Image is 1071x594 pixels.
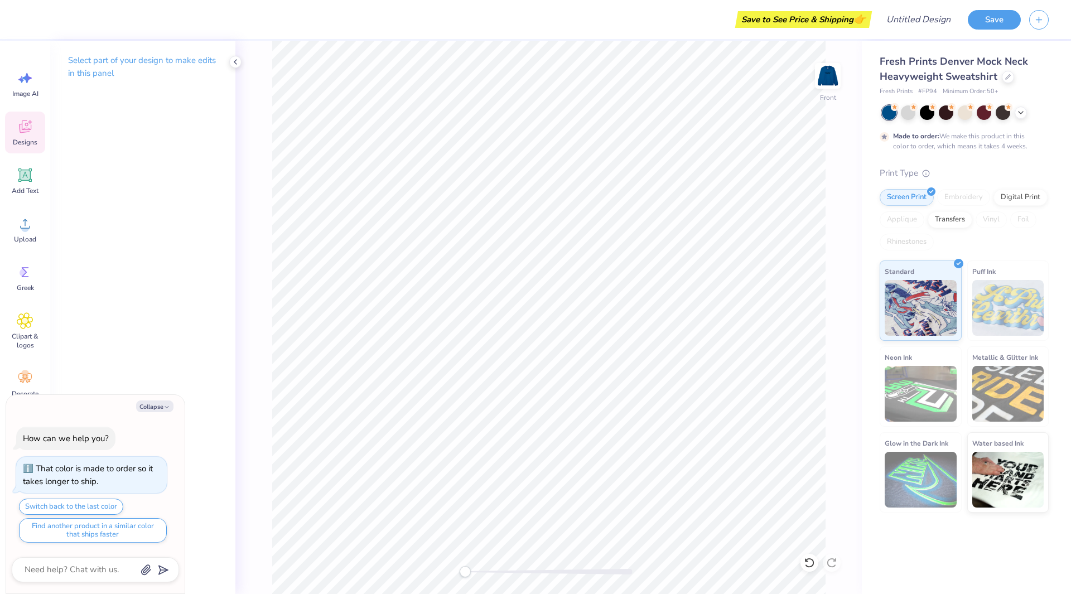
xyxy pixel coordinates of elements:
button: Switch back to the last color [19,499,123,515]
span: Decorate [12,389,38,398]
span: Greek [17,283,34,292]
div: Rhinestones [880,234,934,250]
img: Metallic & Glitter Ink [972,366,1044,422]
div: Embroidery [937,189,990,206]
button: Save [968,10,1021,30]
div: Applique [880,211,924,228]
span: Add Text [12,186,38,195]
img: Glow in the Dark Ink [885,452,957,508]
div: Front [820,93,836,103]
img: Standard [885,280,957,336]
div: Transfers [928,211,972,228]
div: That color is made to order so it takes longer to ship. [23,463,153,487]
span: Metallic & Glitter Ink [972,351,1038,363]
div: We make this product in this color to order, which means it takes 4 weeks. [893,131,1030,151]
div: Print Type [880,167,1049,180]
span: Neon Ink [885,351,912,363]
span: Fresh Prints [880,87,913,96]
span: Glow in the Dark Ink [885,437,948,449]
span: Puff Ink [972,265,996,277]
div: Screen Print [880,189,934,206]
p: Select part of your design to make edits in this panel [68,54,218,80]
div: Digital Print [993,189,1048,206]
img: Front [817,65,839,87]
div: Save to See Price & Shipping [738,11,869,28]
img: Puff Ink [972,280,1044,336]
span: Clipart & logos [7,332,44,350]
div: Foil [1010,211,1036,228]
span: # FP94 [918,87,937,96]
span: Image AI [12,89,38,98]
button: Find another product in a similar color that ships faster [19,518,167,543]
div: Accessibility label [460,566,471,577]
div: Vinyl [976,211,1007,228]
span: 👉 [853,12,866,26]
span: Upload [14,235,36,244]
input: Untitled Design [877,8,959,31]
span: Water based Ink [972,437,1024,449]
div: How can we help you? [23,433,109,444]
span: Designs [13,138,37,147]
span: Minimum Order: 50 + [943,87,998,96]
strong: Made to order: [893,132,939,141]
span: Fresh Prints Denver Mock Neck Heavyweight Sweatshirt [880,55,1028,83]
span: Standard [885,265,914,277]
button: Collapse [136,400,173,412]
img: Water based Ink [972,452,1044,508]
img: Neon Ink [885,366,957,422]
